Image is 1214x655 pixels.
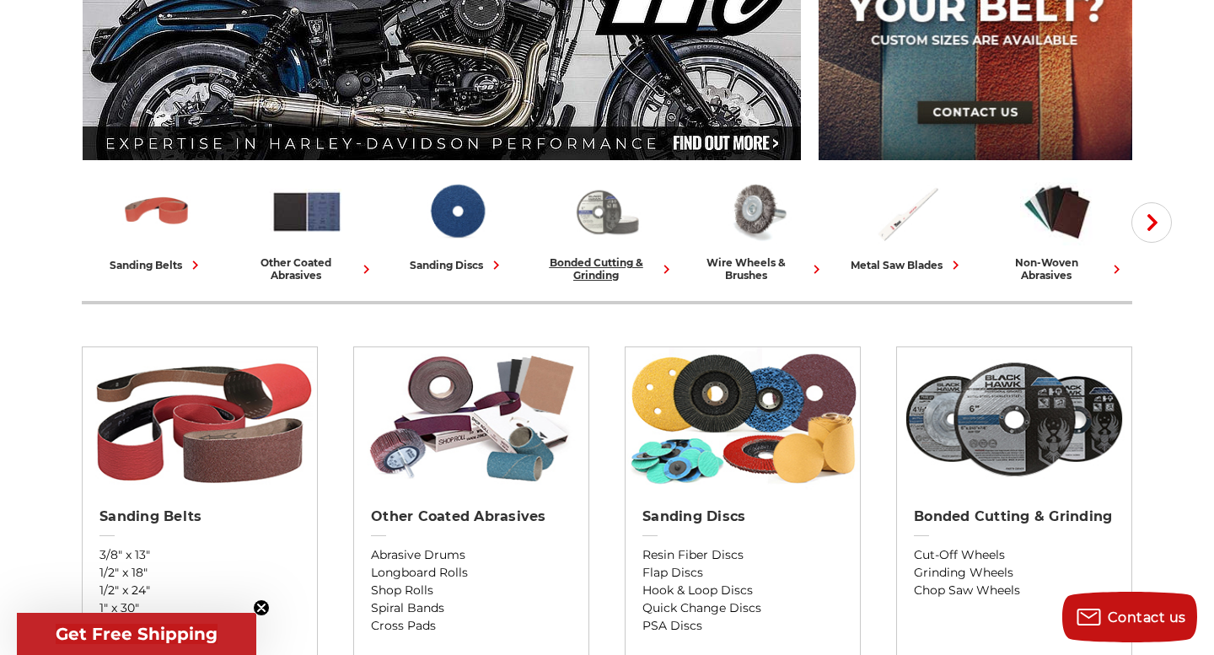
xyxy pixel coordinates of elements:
div: non-woven abrasives [989,256,1125,282]
a: Grinding Wheels [914,564,1115,582]
a: 3/8" x 13" [99,546,300,564]
div: metal saw blades [851,256,964,274]
img: Metal Saw Blades [870,175,944,248]
button: Next [1131,202,1172,243]
img: Sanding Belts [83,347,317,491]
img: Sanding Discs [626,347,860,491]
a: Longboard Rolls [371,564,572,582]
a: Quick Change Discs [642,599,843,617]
h2: Bonded Cutting & Grinding [914,508,1115,525]
h2: Other Coated Abrasives [371,508,572,525]
a: 1/2" x 24" [99,582,300,599]
img: Sanding Belts [120,175,194,248]
a: Hook & Loop Discs [642,582,843,599]
button: Close teaser [253,599,270,616]
span: Contact us [1108,609,1186,625]
img: Other Coated Abrasives [270,175,344,248]
h2: Sanding Belts [99,508,300,525]
a: PSA Discs [642,617,843,635]
div: wire wheels & brushes [689,256,825,282]
a: Spiral Bands [371,599,572,617]
img: Other Coated Abrasives [354,347,588,491]
a: Cut-Off Wheels [914,546,1115,564]
a: non-woven abrasives [989,175,1125,282]
img: Non-woven Abrasives [1020,175,1094,248]
a: other coated abrasives [239,175,375,282]
a: wire wheels & brushes [689,175,825,282]
a: Shop Rolls [371,582,572,599]
a: 1/2" x 18" [99,564,300,582]
button: Contact us [1062,592,1197,642]
div: sanding belts [110,256,204,274]
div: bonded cutting & grinding [539,256,675,282]
div: Get Free ShippingClose teaser [17,613,256,655]
a: bonded cutting & grinding [539,175,675,282]
a: metal saw blades [839,175,975,274]
img: Bonded Cutting & Grinding [570,175,644,248]
a: Abrasive Drums [371,546,572,564]
a: sanding belts [89,175,225,274]
a: sanding discs [389,175,525,274]
div: sanding discs [410,256,505,274]
a: Resin Fiber Discs [642,546,843,564]
a: 1" x 30" [99,599,300,617]
span: Get Free Shipping [56,624,218,644]
div: other coated abrasives [239,256,375,282]
img: Wire Wheels & Brushes [720,175,794,248]
img: Sanding Discs [420,175,494,248]
a: Chop Saw Wheels [914,582,1115,599]
a: Cross Pads [371,617,572,635]
a: Flap Discs [642,564,843,582]
h2: Sanding Discs [642,508,843,525]
img: Bonded Cutting & Grinding [897,347,1131,491]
